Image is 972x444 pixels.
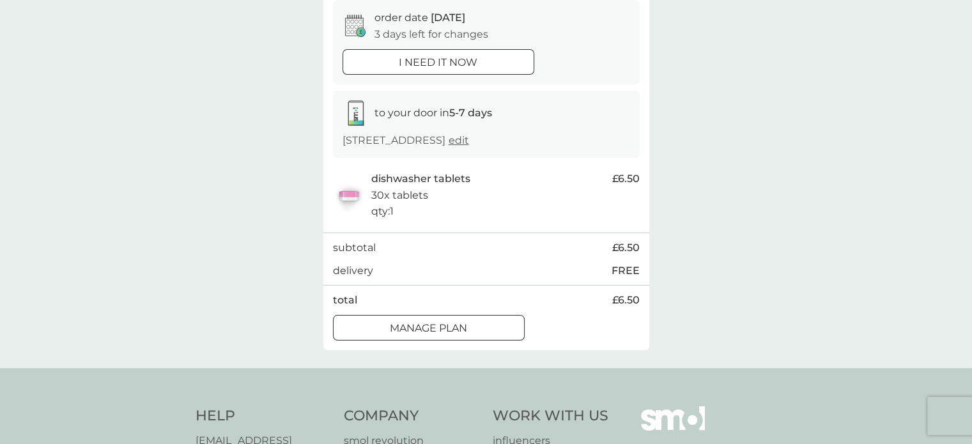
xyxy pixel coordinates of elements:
[449,107,492,119] strong: 5-7 days
[374,10,465,26] p: order date
[374,26,488,43] p: 3 days left for changes
[343,132,469,149] p: [STREET_ADDRESS]
[612,292,640,309] span: £6.50
[431,11,465,24] span: [DATE]
[371,171,470,187] p: dishwasher tablets
[333,263,373,279] p: delivery
[333,240,376,256] p: subtotal
[343,49,534,75] button: i need it now
[374,107,492,119] span: to your door in
[371,203,394,220] p: qty : 1
[612,171,640,187] span: £6.50
[333,315,525,341] button: Manage plan
[493,406,608,426] h4: Work With Us
[449,134,469,146] a: edit
[196,406,332,426] h4: Help
[344,406,480,426] h4: Company
[399,54,477,71] p: i need it now
[333,292,357,309] p: total
[612,240,640,256] span: £6.50
[390,320,467,337] p: Manage plan
[612,263,640,279] p: FREE
[371,187,428,204] p: 30x tablets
